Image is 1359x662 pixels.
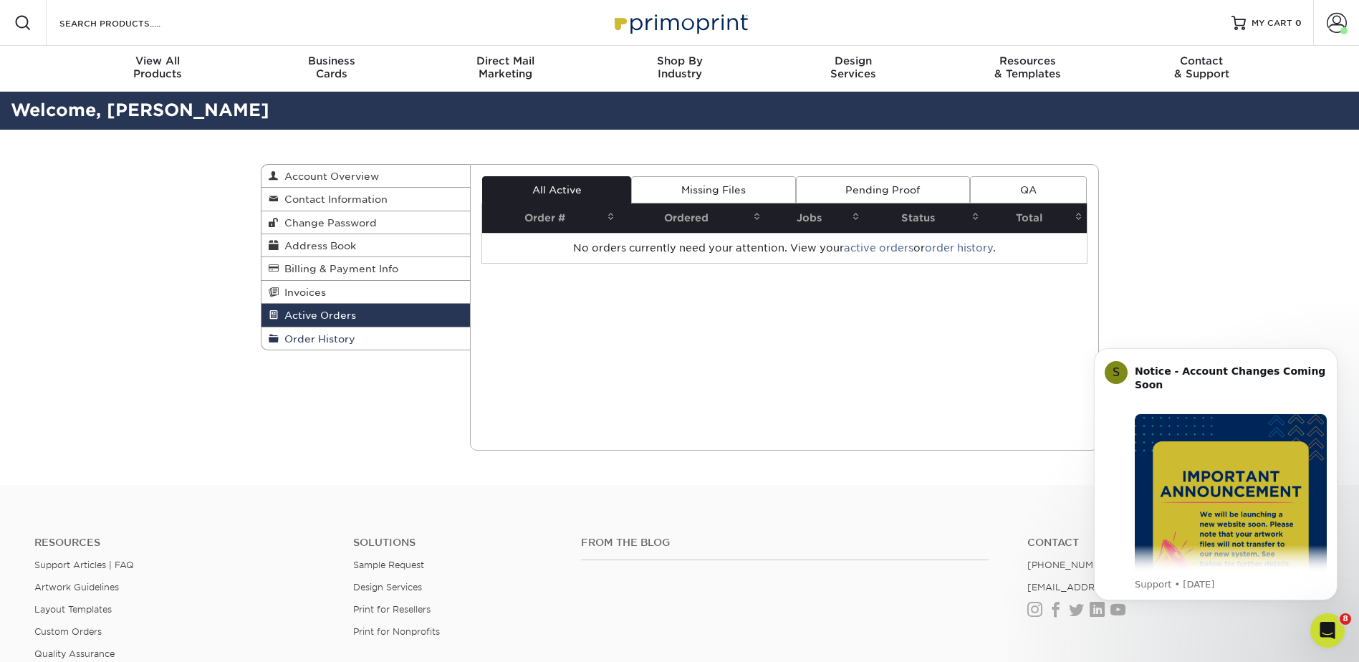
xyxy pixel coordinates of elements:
a: Account Overview [261,165,471,188]
a: Change Password [261,211,471,234]
a: order history [925,242,993,254]
td: No orders currently need your attention. View your or . [482,233,1087,263]
span: 0 [1295,18,1302,28]
a: Invoices [261,281,471,304]
span: Design [767,54,941,67]
h4: From the Blog [581,537,989,549]
div: Industry [592,54,767,80]
h4: Resources [34,537,332,549]
th: Ordered [619,203,765,233]
span: Invoices [279,287,326,298]
div: Cards [244,54,418,80]
th: Order # [482,203,619,233]
span: Billing & Payment Info [279,263,398,274]
div: & Support [1115,54,1289,80]
span: 8 [1340,613,1351,625]
a: Order History [261,327,471,350]
span: Address Book [279,240,356,251]
a: DesignServices [767,46,941,92]
span: Shop By [592,54,767,67]
iframe: Intercom live chat [1310,613,1345,648]
th: Total [984,203,1086,233]
a: All Active [482,176,631,203]
a: Sample Request [353,560,424,570]
a: Address Book [261,234,471,257]
a: Direct MailMarketing [418,46,592,92]
a: [PHONE_NUMBER] [1027,560,1116,570]
a: Design Services [353,582,422,593]
span: Contact Information [279,193,388,205]
div: & Templates [941,54,1115,80]
a: Contact& Support [1115,46,1289,92]
div: Services [767,54,941,80]
a: Contact [1027,537,1325,549]
div: Products [71,54,245,80]
th: Status [864,203,984,233]
a: Print for Resellers [353,604,431,615]
span: View All [71,54,245,67]
a: Missing Files [631,176,795,203]
a: Contact Information [261,188,471,211]
a: Active Orders [261,304,471,327]
a: active orders [844,242,913,254]
a: Billing & Payment Info [261,257,471,280]
span: Active Orders [279,310,356,321]
span: Contact [1115,54,1289,67]
h4: Solutions [353,537,560,549]
a: Pending Proof [796,176,970,203]
span: Resources [941,54,1115,67]
a: Layout Templates [34,604,112,615]
a: BusinessCards [244,46,418,92]
a: Shop ByIndustry [592,46,767,92]
span: Change Password [279,217,377,229]
a: Print for Nonprofits [353,626,440,637]
span: Account Overview [279,171,379,182]
a: Artwork Guidelines [34,582,119,593]
span: Business [244,54,418,67]
input: SEARCH PRODUCTS..... [58,14,198,32]
a: [EMAIL_ADDRESS][DOMAIN_NAME] [1027,582,1199,593]
iframe: Intercom notifications message [1072,330,1359,655]
span: Order History [279,333,355,345]
img: Primoprint [608,7,751,38]
div: Marketing [418,54,592,80]
a: View AllProducts [71,46,245,92]
a: Resources& Templates [941,46,1115,92]
a: QA [970,176,1086,203]
th: Jobs [765,203,864,233]
span: MY CART [1252,17,1292,29]
span: Direct Mail [418,54,592,67]
a: Support Articles | FAQ [34,560,134,570]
